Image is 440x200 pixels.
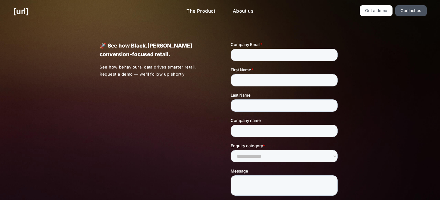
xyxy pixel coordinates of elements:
p: See how behavioural data drives smarter retail. Request a demo — we’ll follow up shortly. [100,64,209,78]
a: Get a demo [360,5,393,16]
p: 🚀 See how Black.[PERSON_NAME] conversion-focused retail. [100,41,209,59]
a: About us [228,5,258,17]
a: [URL] [13,5,28,17]
a: The Product [182,5,220,17]
a: Contact us [395,5,427,16]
